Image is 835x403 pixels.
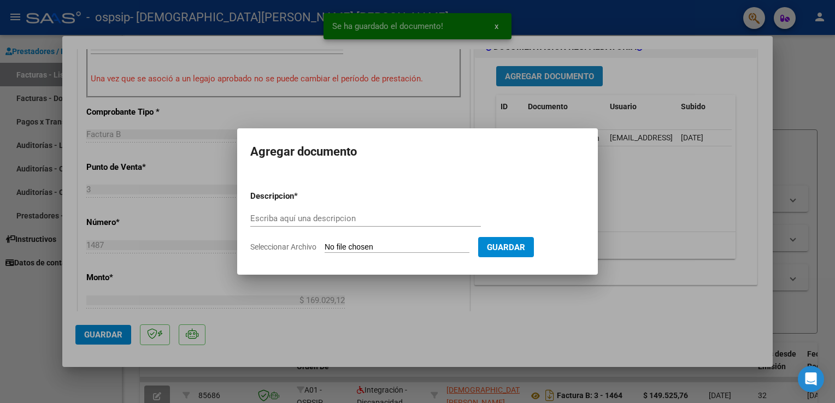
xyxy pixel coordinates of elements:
span: Seleccionar Archivo [250,242,316,251]
span: Guardar [487,242,525,252]
h2: Agregar documento [250,141,585,162]
div: Open Intercom Messenger [798,366,824,392]
p: Descripcion [250,190,351,203]
button: Guardar [478,237,534,257]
